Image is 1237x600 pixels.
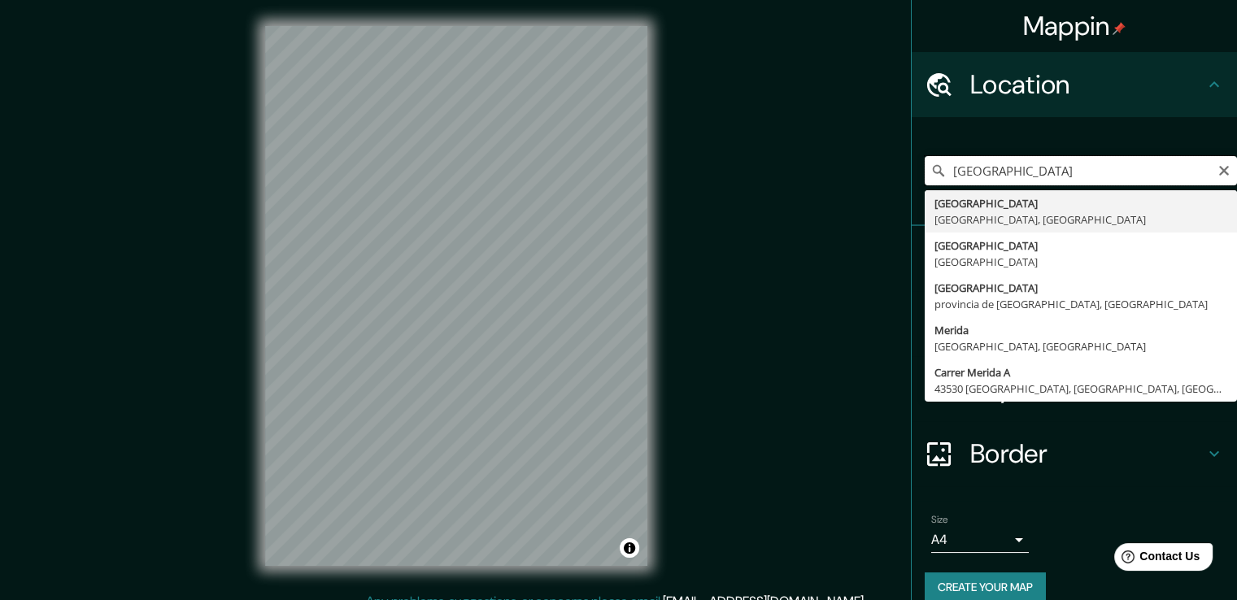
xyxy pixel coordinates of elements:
label: Size [931,513,948,527]
button: Clear [1217,162,1230,177]
h4: Mappin [1023,10,1126,42]
div: A4 [931,527,1029,553]
canvas: Map [265,26,647,566]
div: [GEOGRAPHIC_DATA] [934,195,1227,211]
div: [GEOGRAPHIC_DATA], [GEOGRAPHIC_DATA] [934,338,1227,354]
div: Location [912,52,1237,117]
h4: Layout [970,372,1204,405]
div: Carrer Merida A [934,364,1227,380]
div: 43530 [GEOGRAPHIC_DATA], [GEOGRAPHIC_DATA], [GEOGRAPHIC_DATA] [934,380,1227,397]
div: provincia de [GEOGRAPHIC_DATA], [GEOGRAPHIC_DATA] [934,296,1227,312]
div: [GEOGRAPHIC_DATA], [GEOGRAPHIC_DATA] [934,211,1227,228]
div: [GEOGRAPHIC_DATA] [934,237,1227,254]
input: Pick your city or area [925,156,1237,185]
h4: Border [970,437,1204,470]
button: Toggle attribution [620,538,639,558]
iframe: Help widget launcher [1092,537,1219,582]
div: Pins [912,226,1237,291]
img: pin-icon.png [1113,22,1126,35]
h4: Location [970,68,1204,101]
div: Merida [934,322,1227,338]
div: Border [912,421,1237,486]
div: [GEOGRAPHIC_DATA] [934,280,1227,296]
div: Layout [912,356,1237,421]
div: Style [912,291,1237,356]
div: [GEOGRAPHIC_DATA] [934,254,1227,270]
